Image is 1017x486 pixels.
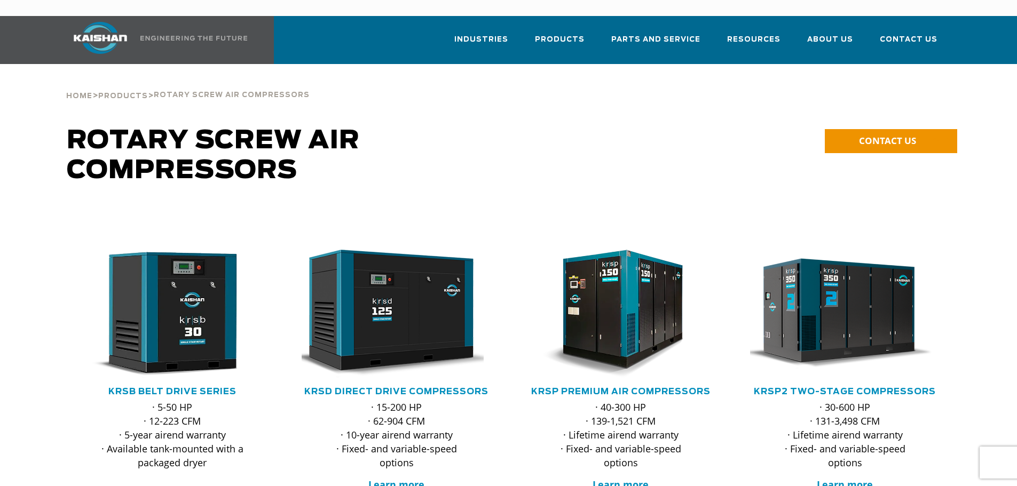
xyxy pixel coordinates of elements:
a: KRSP2 Two-Stage Compressors [754,387,936,396]
span: Contact Us [880,34,937,46]
a: Products [98,91,148,100]
span: Home [66,93,92,100]
span: Parts and Service [611,34,700,46]
a: Products [535,26,585,62]
p: · 30-600 HP · 131-3,498 CFM · Lifetime airend warranty · Fixed- and variable-speed options [771,400,919,469]
img: krsd125 [294,250,484,378]
span: About Us [807,34,853,46]
a: Resources [727,26,781,62]
a: KRSD Direct Drive Compressors [304,387,488,396]
div: krsp150 [526,250,716,378]
img: Engineering the future [140,36,247,41]
span: CONTACT US [859,134,916,147]
img: krsp350 [742,250,932,378]
img: kaishan logo [60,22,140,54]
p: · 15-200 HP · 62-904 CFM · 10-year airend warranty · Fixed- and variable-speed options [323,400,470,469]
img: krsb30 [69,250,259,378]
a: Parts and Service [611,26,700,62]
a: Kaishan USA [60,16,249,64]
span: Products [535,34,585,46]
span: Industries [454,34,508,46]
a: CONTACT US [825,129,957,153]
div: krsd125 [302,250,492,378]
div: krsb30 [77,250,267,378]
a: Contact Us [880,26,937,62]
div: krsp350 [750,250,940,378]
img: krsp150 [518,250,708,378]
a: KRSP Premium Air Compressors [531,387,711,396]
a: Home [66,91,92,100]
div: > > [66,64,310,105]
p: · 40-300 HP · 139-1,521 CFM · Lifetime airend warranty · Fixed- and variable-speed options [547,400,695,469]
span: Products [98,93,148,100]
span: Rotary Screw Air Compressors [67,128,360,184]
a: KRSB Belt Drive Series [108,387,236,396]
a: Industries [454,26,508,62]
span: Resources [727,34,781,46]
a: About Us [807,26,853,62]
span: Rotary Screw Air Compressors [154,92,310,99]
